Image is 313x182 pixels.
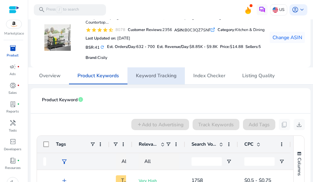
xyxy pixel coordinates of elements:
[279,159,284,164] button: Open Filter Menu
[10,101,16,108] span: lab_profile
[192,141,216,147] span: Search Volume
[4,147,21,152] p: Developers
[86,55,107,60] h5: :
[10,45,16,51] span: inventory_2
[17,159,19,162] span: fiber_manual_record
[10,138,16,145] span: code_blocks
[292,6,299,13] span: account_circle
[46,7,79,13] p: Press to search
[7,53,19,58] p: Product
[189,44,218,49] span: $8.85K - $9.8K
[95,45,100,50] span: 41
[144,158,151,165] span: All
[5,165,21,170] p: Resources
[244,157,275,166] input: CPC Filter Input
[226,159,232,164] button: Open Filter Menu
[38,6,45,13] span: search
[10,63,16,70] span: campaign
[42,94,78,106] span: Product Keyword
[273,34,302,41] span: Change ASIN
[98,55,107,60] span: Cisily
[107,44,155,49] h5: Est. Orders/Day:
[136,44,155,49] span: 632 - 700
[218,27,235,32] b: Category:
[100,44,105,50] mat-icon: refresh
[44,24,71,51] img: 51yjIoQYCzL._AC_US100_.jpg
[157,44,218,49] h5: Est. Revenue/Day:
[6,20,21,29] img: amazon.svg
[17,103,19,105] span: fiber_manual_record
[258,44,261,49] span: 5
[102,27,108,33] mat-icon: star
[86,36,130,42] div: : [DATE]
[114,27,125,33] div: 8078
[97,27,102,33] mat-icon: star
[78,97,83,102] span: info
[128,27,162,32] b: Customer Reviews:
[77,73,119,78] span: Product Keywords
[294,119,305,130] button: download
[174,28,184,33] b: ASIN:
[17,84,19,86] span: fiber_manual_record
[17,66,19,68] span: fiber_manual_record
[192,157,222,166] input: Search Volume Filter Input
[296,158,302,176] span: Columns
[136,73,176,78] span: Keyword Tracking
[39,73,61,78] span: Overview
[8,90,17,95] p: Sales
[10,120,16,126] span: handyman
[244,141,253,147] span: CPC
[296,121,302,128] span: download
[273,7,278,13] img: us.svg
[10,82,16,89] span: donut_small
[220,44,243,49] h5: Price:
[279,4,284,16] p: US
[299,6,305,13] span: keyboard_arrow_down
[270,32,305,43] button: Change ASIN
[139,141,158,147] span: Relevance Score
[4,31,24,36] p: Marketplace
[91,27,97,33] mat-icon: star
[86,27,91,33] mat-icon: star
[108,27,114,33] mat-icon: star_half
[9,128,17,133] p: Tools
[193,73,225,78] span: Index Checker
[10,157,16,164] span: book_4
[86,44,105,50] h5: BSR:
[242,73,275,78] span: Listing Quality
[174,27,215,34] div: B0C3QZ7SNF
[218,27,265,33] div: Kitchen & Dining
[121,158,128,165] span: All
[86,55,96,60] span: Brand
[61,158,68,165] span: filter_alt
[245,44,261,49] h5: Sellers:
[57,7,62,13] span: /
[128,27,172,33] div: 2356
[10,72,16,77] p: Ads
[230,44,243,49] span: $14.88
[43,157,46,166] input: Keywords Filter Input
[86,16,266,25] h4: Cisily Black Sponge Holder for Kitchen Sink, Sink Caddy Organizer with High Brush Holder, Kitchen...
[56,141,66,147] span: Tags
[6,109,19,114] p: Reports
[86,36,115,41] b: Last Updated on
